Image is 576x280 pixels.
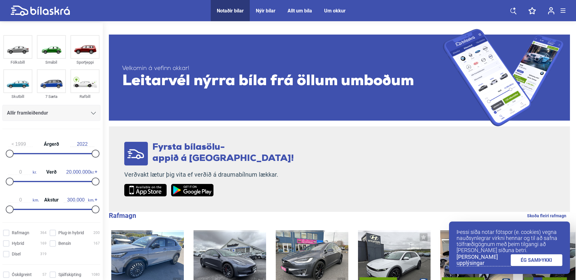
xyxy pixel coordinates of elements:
div: Rafbíll [70,93,99,100]
a: Velkomin á vefinn okkar!Leitarvél nýrra bíla frá öllum umboðum [109,29,570,126]
a: [PERSON_NAME] upplýsingar [457,254,511,266]
span: Verð [45,170,58,175]
div: 7 Sæta [37,93,66,100]
span: Bensín [58,240,71,247]
span: Dísel [12,251,21,257]
a: Allt um bíla [288,8,312,14]
span: 319 [40,251,47,257]
div: Fólksbíll [3,59,32,66]
img: user-login.svg [548,7,555,15]
span: kr. [66,169,94,175]
span: Rafmagn [12,230,29,236]
a: Nýir bílar [256,8,275,14]
span: 364 [40,230,47,236]
span: Akstur [43,198,60,202]
span: km. [64,197,94,203]
span: km. [8,197,39,203]
a: ÉG SAMÞYKKI [511,254,563,266]
span: Árgerð [42,142,60,147]
a: Um okkur [324,8,346,14]
span: 167 [93,240,100,247]
span: 1080 [91,272,100,278]
span: kr. [8,169,37,175]
span: Óskilgreint [12,272,32,278]
span: Hybrid [12,240,24,247]
div: Smábíl [37,59,66,66]
a: Skoða fleiri rafmagn [527,212,566,220]
span: Fyrsta bílasölu- appið á [GEOGRAPHIC_DATA]! [152,143,294,163]
p: Þessi síða notar fótspor (e. cookies) vegna nauðsynlegrar virkni hennar og til að safna tölfræðig... [457,229,562,253]
span: Allir framleiðendur [7,109,48,117]
span: 200 [93,230,100,236]
b: Rafmagn [109,212,136,219]
span: Velkomin á vefinn okkar! [122,65,443,72]
span: Plug-in hybrid [58,230,84,236]
span: Sjálfskipting [58,272,81,278]
span: 169 [40,240,47,247]
span: 57 [42,272,47,278]
p: Verðvakt lætur þig vita ef verðið á draumabílnum lækkar. [124,171,294,178]
span: Leitarvél nýrra bíla frá öllum umboðum [122,72,443,91]
div: Sportjeppi [70,59,99,66]
a: Notaðir bílar [217,8,244,14]
div: Skutbíll [3,93,32,100]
